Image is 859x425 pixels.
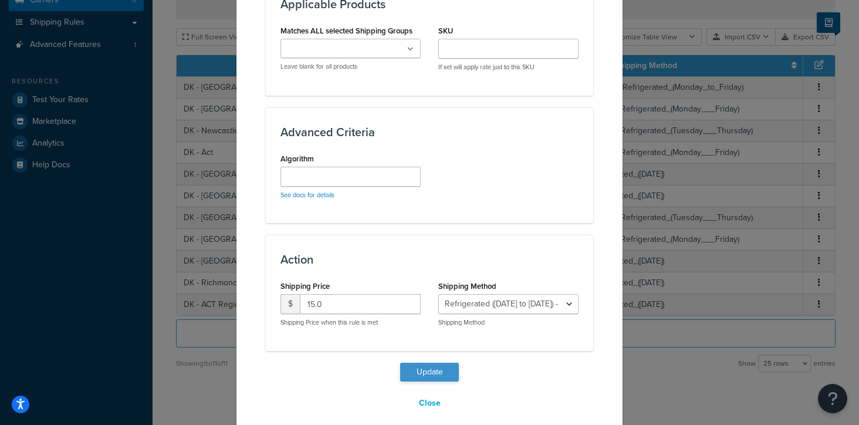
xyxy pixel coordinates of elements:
h3: Action [280,253,579,266]
button: Close [411,393,448,413]
label: Shipping Method [438,282,496,291]
label: Matches ALL selected Shipping Groups [280,26,412,35]
label: Shipping Price [280,282,330,291]
p: Leave blank for all products [280,62,421,71]
p: If set will apply rate just to this SKU [438,63,579,72]
span: $ [280,294,300,314]
label: Algorithm [280,154,314,163]
button: Update [400,363,459,382]
p: Shipping Price when this rule is met [280,318,421,327]
h3: Advanced Criteria [280,126,579,139]
a: See docs for details [280,190,334,200]
label: SKU [438,26,453,35]
p: Shipping Method [438,318,579,327]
